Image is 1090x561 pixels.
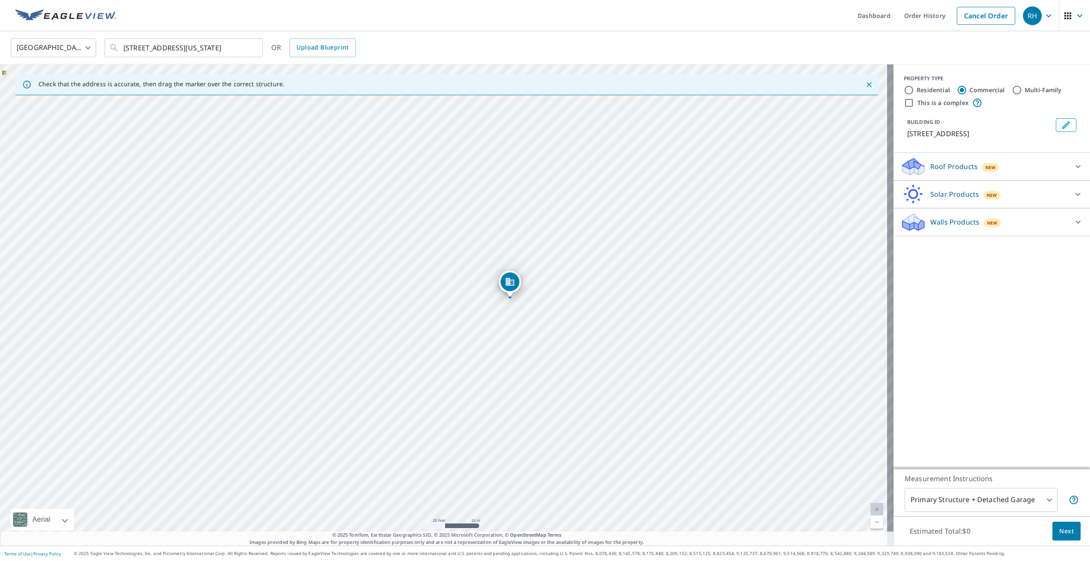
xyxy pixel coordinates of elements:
[987,192,997,199] span: New
[907,118,940,126] p: BUILDING ID
[870,516,883,529] a: Current Level 20, Zoom Out
[33,551,61,557] a: Privacy Policy
[907,129,1052,139] p: [STREET_ADDRESS]
[38,80,284,88] p: Check that the address is accurate, then drag the marker over the correct structure.
[900,212,1083,232] div: Walls ProductsNew
[510,532,546,538] a: OpenStreetMap
[1056,118,1076,132] button: Edit building 1
[548,532,562,538] a: Terms
[930,161,978,172] p: Roof Products
[904,75,1080,82] div: PROPERTY TYPE
[11,36,96,60] div: [GEOGRAPHIC_DATA]
[864,79,875,90] button: Close
[30,509,53,530] div: Aerial
[905,488,1058,512] div: Primary Structure + Detached Garage
[123,36,245,60] input: Search by address or latitude-longitude
[1052,522,1081,541] button: Next
[905,473,1079,484] p: Measurement Instructions
[74,550,1086,557] p: © 2025 Eagle View Technologies, Inc. and Pictometry International Corp. All Rights Reserved. Repo...
[900,184,1083,205] div: Solar ProductsNew
[15,9,116,22] img: EV Logo
[1023,6,1042,25] div: RH
[987,219,998,226] span: New
[4,551,61,556] p: |
[1069,495,1079,505] span: Your report will include the primary structure and a detached garage if one exists.
[930,189,979,199] p: Solar Products
[985,164,996,171] span: New
[1025,86,1062,94] label: Multi-Family
[271,38,356,57] div: OR
[970,86,1005,94] label: Commercial
[917,99,969,107] label: This is a complex
[870,503,883,516] a: Current Level 20, Zoom In Disabled
[900,156,1083,177] div: Roof ProductsNew
[296,42,349,53] span: Upload Blueprint
[917,86,950,94] label: Residential
[1059,526,1074,537] span: Next
[10,509,74,530] div: Aerial
[930,217,979,227] p: Walls Products
[499,271,521,297] div: Dropped pin, building 1, Commercial property, 261 Falcon Pointe Ct Canton, GA 30114
[290,38,355,57] a: Upload Blueprint
[903,522,977,541] p: Estimated Total: $0
[957,7,1015,25] a: Cancel Order
[4,551,31,557] a: Terms of Use
[332,532,562,539] span: © 2025 TomTom, Earthstar Geographics SIO, © 2025 Microsoft Corporation, ©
